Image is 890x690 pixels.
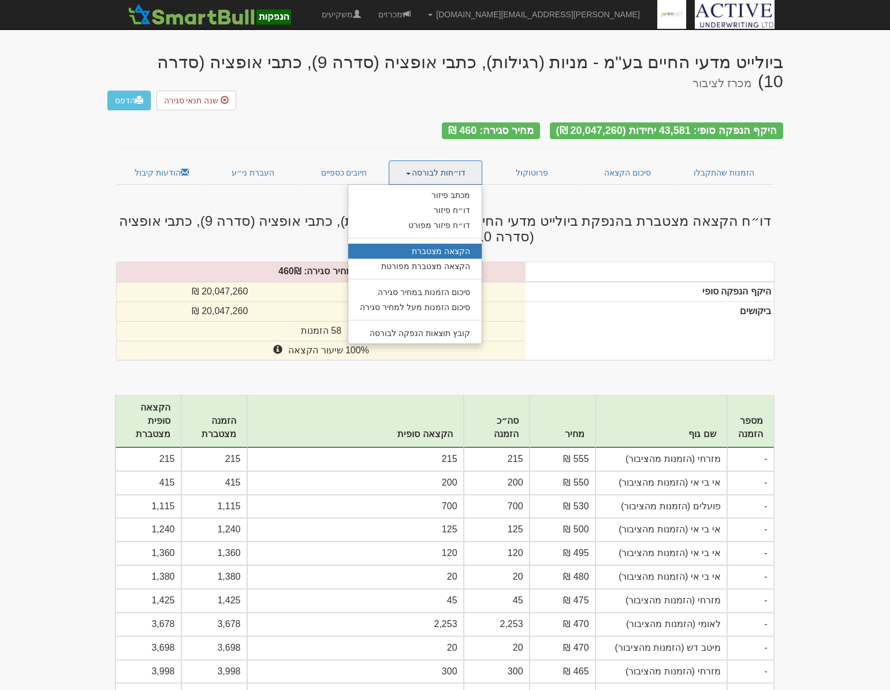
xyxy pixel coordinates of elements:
[727,660,774,684] td: -
[116,471,181,495] td: 415
[107,53,783,91] div: ביולייט מדעי החיים בע''מ - מניות (רגילות), כתבי אופציה (סדרה 9), כתבי אופציה (סדרה 10)
[247,565,464,589] td: 20
[464,396,530,447] th: סה״כ הזמנה
[530,471,595,495] td: 550 ₪
[530,636,595,660] td: 470 ₪
[323,282,526,301] td: 43,581 יחידות
[348,218,482,233] a: דו״ח פיזור מפורט
[107,214,783,244] h3: דו״ח הקצאה מצטברת בהנפקת ביולייט מדעי החיים בע''מ - מניות (רגילות), כתבי אופציה (סדרה 9), כתבי או...
[595,660,727,684] td: מזרחי (הזמנות מהציבור)
[389,161,482,185] a: דו״חות לבורסה
[595,636,727,660] td: מיטב דש (הזמנות מהציבור)
[117,341,526,360] td: 100% שיעור הקצאה
[116,396,181,447] th: הקצאה סופית מצטברת
[181,565,247,589] td: 1,380
[595,613,727,636] td: לאומי (הזמנות מהציבור)
[595,396,727,447] th: שם גוף
[348,188,482,203] a: מכתב פיזור
[464,471,530,495] td: 200
[348,326,482,341] a: קובץ תוצאות הנפקה לבורסה
[727,396,774,447] th: מספר הזמנה
[464,447,530,471] td: 215
[595,542,727,565] td: אי בי אי (הזמנות מהציבור)
[116,518,181,542] td: 1,240
[247,495,464,519] td: 700
[278,266,294,276] span: 460
[181,542,247,565] td: 1,360
[299,161,389,185] a: חיובים כספיים
[482,161,582,185] a: פרוטוקול
[181,396,247,447] th: הזמנה מצטברת
[107,91,151,110] a: הדפס
[181,495,247,519] td: 1,115
[530,589,595,613] td: 475 ₪
[247,447,464,471] td: 215
[464,518,530,542] td: 125
[181,636,247,660] td: 3,698
[348,244,482,259] a: הקצאה מצטברת
[674,161,774,185] a: הזמנות שהתקבלו
[116,542,181,565] td: 1,360
[464,660,530,684] td: 300
[348,285,482,300] a: סיכום הזמנות במחיר סגירה
[116,161,208,185] a: הודעות קיבול
[550,122,783,139] div: היקף הנפקה סופי: 43,581 יחידות (20,047,260 ₪)
[595,447,727,471] td: מזרחי (הזמנות מהציבור)
[247,471,464,495] td: 200
[116,495,181,519] td: 1,115
[727,447,774,471] td: -
[581,161,674,185] a: סיכום הקצאה
[207,161,299,185] a: העברת ני״ע
[116,565,181,589] td: 1,380
[727,495,774,519] td: -
[323,301,526,321] td: 43,581 יחידות
[727,589,774,613] td: -
[727,636,774,660] td: -
[157,91,237,110] button: שנה תנאי סגירה
[247,542,464,565] td: 120
[116,636,181,660] td: 3,698
[442,122,540,139] div: מחיר סגירה: 460 ₪
[530,447,595,471] td: 555 ₪
[181,613,247,636] td: 3,678
[530,613,595,636] td: 470 ₪
[181,660,247,684] td: 3,998
[164,96,219,105] span: שנה תנאי סגירה
[727,471,774,495] td: -
[111,265,532,278] div: ₪
[247,636,464,660] td: 20
[247,589,464,613] td: 45
[181,471,247,495] td: 415
[247,660,464,684] td: 300
[526,282,773,301] th: היקף הנפקה סופי
[595,471,727,495] td: אי בי אי (הזמנות מהציבור)
[727,565,774,589] td: -
[247,396,464,447] th: הקצאה סופית
[181,518,247,542] td: 1,240
[464,636,530,660] td: 20
[692,77,752,89] small: מכרז לציבור
[125,3,295,26] img: SmartBull Logo
[304,266,352,276] strong: מחיר סגירה:
[530,396,595,447] th: מחיר
[181,447,247,471] td: 215
[117,321,526,341] td: 58 הזמנות
[727,613,774,636] td: -
[530,542,595,565] td: 495 ₪
[464,565,530,589] td: 20
[117,301,323,321] td: 20,047,260 ₪
[464,495,530,519] td: 700
[348,259,482,274] a: הקצאה מצטברת מפורטת
[530,660,595,684] td: 465 ₪
[464,542,530,565] td: 120
[595,589,727,613] td: מזרחי (הזמנות מהציבור)
[595,495,727,519] td: פועלים (הזמנות מהציבור)
[526,301,773,360] th: ביקושים
[348,300,482,315] a: סיכום הזמנות מעל למחיר סגירה
[117,282,323,301] td: 20,047,260 ₪
[595,565,727,589] td: אי בי אי (הזמנות מהציבור)
[530,565,595,589] td: 480 ₪
[247,518,464,542] td: 125
[348,203,482,218] a: דו״ח פיזור
[116,447,181,471] td: 215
